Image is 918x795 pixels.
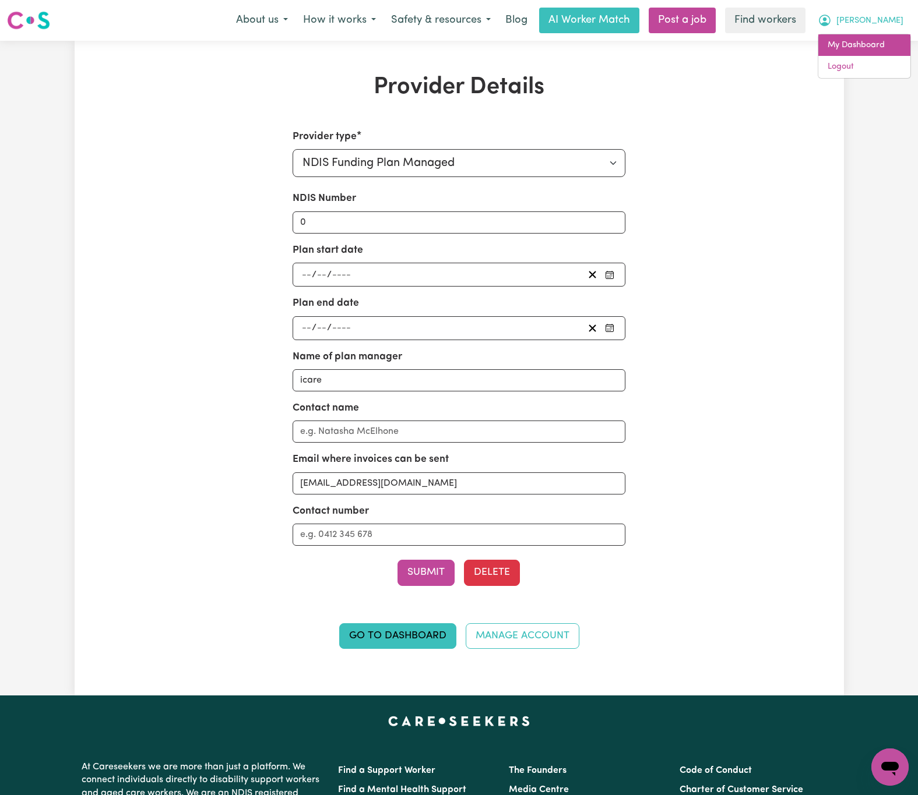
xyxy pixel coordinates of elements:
a: Blog [498,8,534,33]
a: Find a Support Worker [338,766,435,775]
a: Manage Account [466,623,579,649]
a: Post a job [649,8,716,33]
a: The Founders [509,766,567,775]
input: -- [316,267,327,282]
a: Careseekers logo [7,7,50,34]
label: Plan end date [293,296,359,311]
span: / [327,270,332,280]
iframe: Button to launch messaging window [871,748,909,786]
button: How it works [296,8,384,33]
a: Charter of Customer Service [680,785,803,794]
span: [PERSON_NAME] [836,15,903,27]
label: Contact number [293,504,369,519]
span: / [327,323,332,333]
label: Name of plan manager [293,349,402,365]
label: Provider type [293,129,357,144]
input: -- [301,267,312,282]
img: Careseekers logo [7,10,50,31]
a: AI Worker Match [539,8,639,33]
input: Enter your NDIS number [293,211,625,234]
button: Submit [398,560,455,585]
button: Pick your plan end date [602,320,618,336]
button: About us [228,8,296,33]
input: -- [301,320,312,336]
button: Safety & resources [384,8,498,33]
button: Delete [464,560,520,585]
a: Find workers [725,8,806,33]
input: e.g. Natasha McElhone [293,421,625,443]
a: My Dashboard [818,34,910,56]
span: / [312,270,316,280]
a: Logout [818,56,910,78]
input: e.g. nat.mc@myplanmanager.com.au [293,472,625,494]
input: ---- [332,267,351,282]
a: Go to Dashboard [339,623,456,649]
button: Clear plan end date [583,320,602,336]
button: Pick your plan start date [602,267,618,282]
label: Email where invoices can be sent [293,452,449,467]
label: Plan start date [293,243,363,258]
input: -- [316,320,327,336]
a: Media Centre [509,785,569,794]
a: Careseekers home page [388,716,530,726]
label: NDIS Number [293,191,356,206]
span: / [312,323,316,333]
input: ---- [332,320,351,336]
label: Contact name [293,401,359,416]
button: Clear plan start date [583,267,602,282]
h1: Provider Details [210,73,709,101]
input: e.g. MyPlanManager Pty. Ltd. [293,369,625,391]
div: My Account [818,34,911,79]
input: e.g. 0412 345 678 [293,524,625,546]
a: Code of Conduct [680,766,752,775]
button: My Account [810,8,911,33]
